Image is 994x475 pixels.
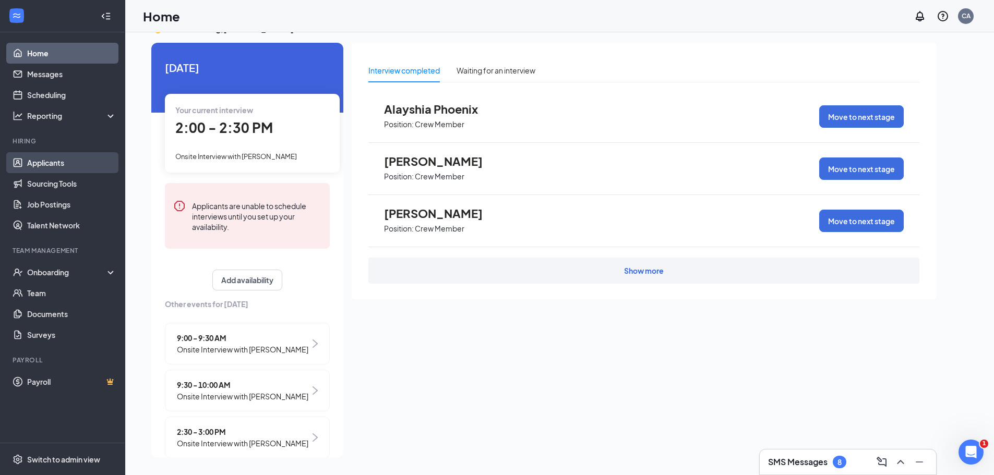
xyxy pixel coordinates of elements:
[177,437,308,449] span: Onsite Interview with [PERSON_NAME]
[384,102,499,116] span: Alayshia Phoenix
[819,210,904,232] button: Move to next stage
[384,206,499,220] span: [PERSON_NAME]
[175,119,273,136] span: 2:00 - 2:30 PM
[27,64,116,84] a: Messages
[13,246,114,255] div: Team Management
[175,105,253,115] span: Your current interview
[959,440,984,465] iframe: Intercom live chat
[192,200,321,232] div: Applicants are unable to schedule interviews until you set up your availability.
[980,440,988,448] span: 1
[101,11,111,21] svg: Collapse
[368,65,440,76] div: Interview completed
[27,303,116,324] a: Documents
[177,344,308,355] span: Onsite Interview with [PERSON_NAME]
[177,332,308,344] span: 9:00 - 9:30 AM
[624,265,664,276] div: Show more
[892,454,909,470] button: ChevronUp
[212,270,282,290] button: Add availability
[177,426,308,437] span: 2:30 - 3:00 PM
[165,59,330,76] span: [DATE]
[177,379,308,391] span: 9:30 - 10:00 AM
[914,10,926,22] svg: Notifications
[27,267,107,277] div: Onboarding
[177,391,308,402] span: Onsite Interview with [PERSON_NAME]
[13,267,23,277] svg: UserCheck
[27,43,116,64] a: Home
[768,456,828,468] h3: SMS Messages
[27,152,116,173] a: Applicants
[819,157,904,180] button: Move to next stage
[13,137,114,145] div: Hiring
[911,454,928,470] button: Minimize
[384,154,499,168] span: [PERSON_NAME]
[962,11,971,20] div: CA
[27,324,116,345] a: Surveys
[819,105,904,128] button: Move to next stage
[27,215,116,236] a: Talent Network
[165,298,330,310] span: Other events for [DATE]
[175,152,297,161] span: Onsite Interview with [PERSON_NAME]
[27,454,100,465] div: Switch to admin view
[27,173,116,194] a: Sourcing Tools
[415,224,464,234] p: Crew Member
[384,119,414,129] p: Position:
[937,10,949,22] svg: QuestionInfo
[876,456,888,468] svg: ComposeMessage
[837,458,842,467] div: 8
[27,84,116,105] a: Scheduling
[13,111,23,121] svg: Analysis
[415,172,464,181] p: Crew Member
[894,456,907,468] svg: ChevronUp
[173,200,186,212] svg: Error
[27,194,116,215] a: Job Postings
[27,111,117,121] div: Reporting
[13,454,23,465] svg: Settings
[384,224,414,234] p: Position:
[11,10,22,21] svg: WorkstreamLogo
[913,456,926,468] svg: Minimize
[27,371,116,392] a: PayrollCrown
[457,65,535,76] div: Waiting for an interview
[873,454,890,470] button: ComposeMessage
[384,172,414,181] p: Position:
[415,119,464,129] p: Crew Member
[27,283,116,303] a: Team
[13,356,114,364] div: Payroll
[143,7,180,25] h1: Home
